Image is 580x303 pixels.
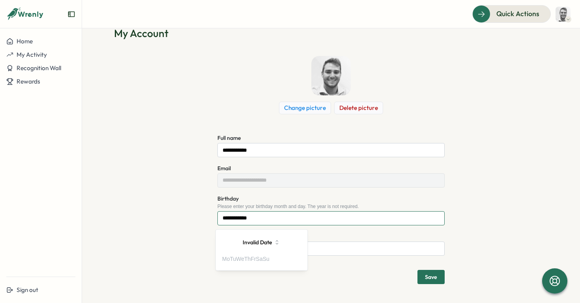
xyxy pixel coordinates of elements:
[425,274,437,280] span: Save
[263,255,269,264] div: Su
[238,234,285,250] button: Invalid Date
[279,102,331,114] button: Change picture
[217,164,231,173] label: Email
[256,255,263,264] div: Sa
[17,51,47,58] span: My Activity
[311,56,351,95] img: chris.nelson
[17,78,40,85] span: Rewards
[334,102,383,114] button: Delete picture
[222,255,230,264] div: Mo
[217,195,239,203] label: Birthday
[67,10,75,18] button: Expand sidebar
[556,7,571,22] img: chris.nelson
[417,270,445,284] button: Save
[236,255,244,264] div: We
[17,64,61,72] span: Recognition Wall
[114,26,548,40] h1: My Account
[244,255,251,264] div: Th
[17,286,38,294] span: Sign out
[251,255,256,264] div: Fr
[217,204,445,209] div: Please enter your birthday month and day. The year is not required.
[230,255,236,264] div: Tu
[496,9,539,19] span: Quick Actions
[17,37,33,45] span: Home
[217,134,241,143] label: Full name
[472,5,551,22] button: Quick Actions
